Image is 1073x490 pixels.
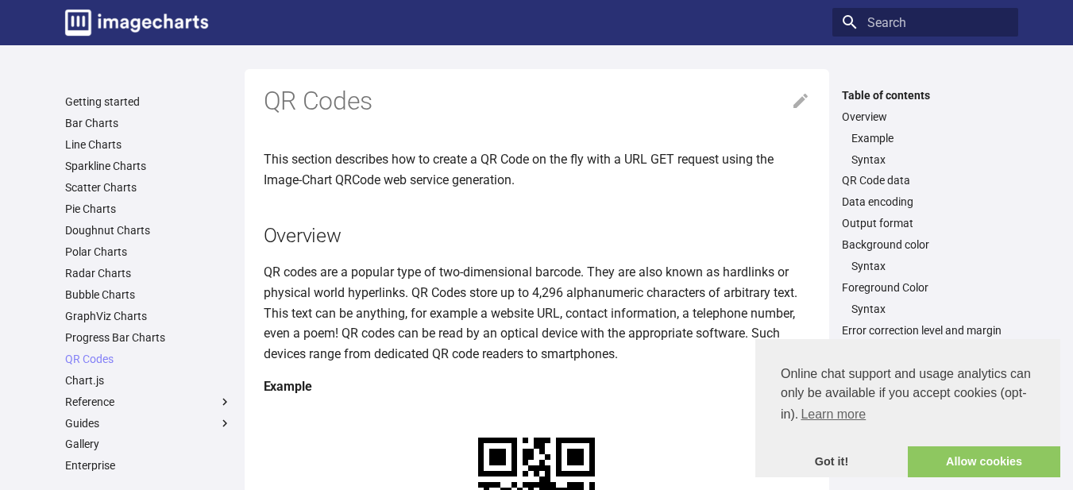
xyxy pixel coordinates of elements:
nav: Table of contents [832,88,1018,338]
span: Online chat support and usage analytics can only be available if you accept cookies (opt-in). [781,365,1035,426]
label: Table of contents [832,88,1018,102]
a: Chart.js [65,373,232,388]
h2: Overview [264,222,810,249]
nav: Foreground Color [842,302,1009,316]
a: QR Codes [65,352,232,366]
img: logo [65,10,208,36]
a: Overview [842,110,1009,124]
h4: Example [264,376,810,397]
a: Data encoding [842,195,1009,209]
nav: Background color [842,259,1009,273]
a: QR Code data [842,173,1009,187]
a: learn more about cookies [798,403,868,426]
a: Error correction level and margin [842,323,1009,338]
a: Foreground Color [842,280,1009,295]
a: Pie Charts [65,202,232,216]
a: Background color [842,237,1009,252]
a: Polar Charts [65,245,232,259]
div: cookieconsent [755,339,1060,477]
a: Getting started [65,95,232,109]
a: dismiss cookie message [755,446,908,478]
a: Radar Charts [65,266,232,280]
a: Enterprise [65,458,232,473]
a: Output format [842,216,1009,230]
a: Syntax [851,152,1009,167]
h1: QR Codes [264,85,810,118]
p: QR codes are a popular type of two-dimensional barcode. They are also known as hardlinks or physi... [264,262,810,364]
a: Bar Charts [65,116,232,130]
a: Gallery [65,437,232,451]
a: Doughnut Charts [65,223,232,237]
a: allow cookies [908,446,1060,478]
a: Example [851,131,1009,145]
a: Scatter Charts [65,180,232,195]
a: Sparkline Charts [65,159,232,173]
a: Syntax [851,259,1009,273]
p: This section describes how to create a QR Code on the fly with a URL GET request using the Image-... [264,149,810,190]
a: Bubble Charts [65,287,232,302]
a: Progress Bar Charts [65,330,232,345]
a: Line Charts [65,137,232,152]
a: Image-Charts documentation [59,3,214,42]
label: Reference [65,395,232,409]
a: Syntax [851,302,1009,316]
a: GraphViz Charts [65,309,232,323]
label: Guides [65,416,232,430]
input: Search [832,8,1018,37]
nav: Overview [842,131,1009,167]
